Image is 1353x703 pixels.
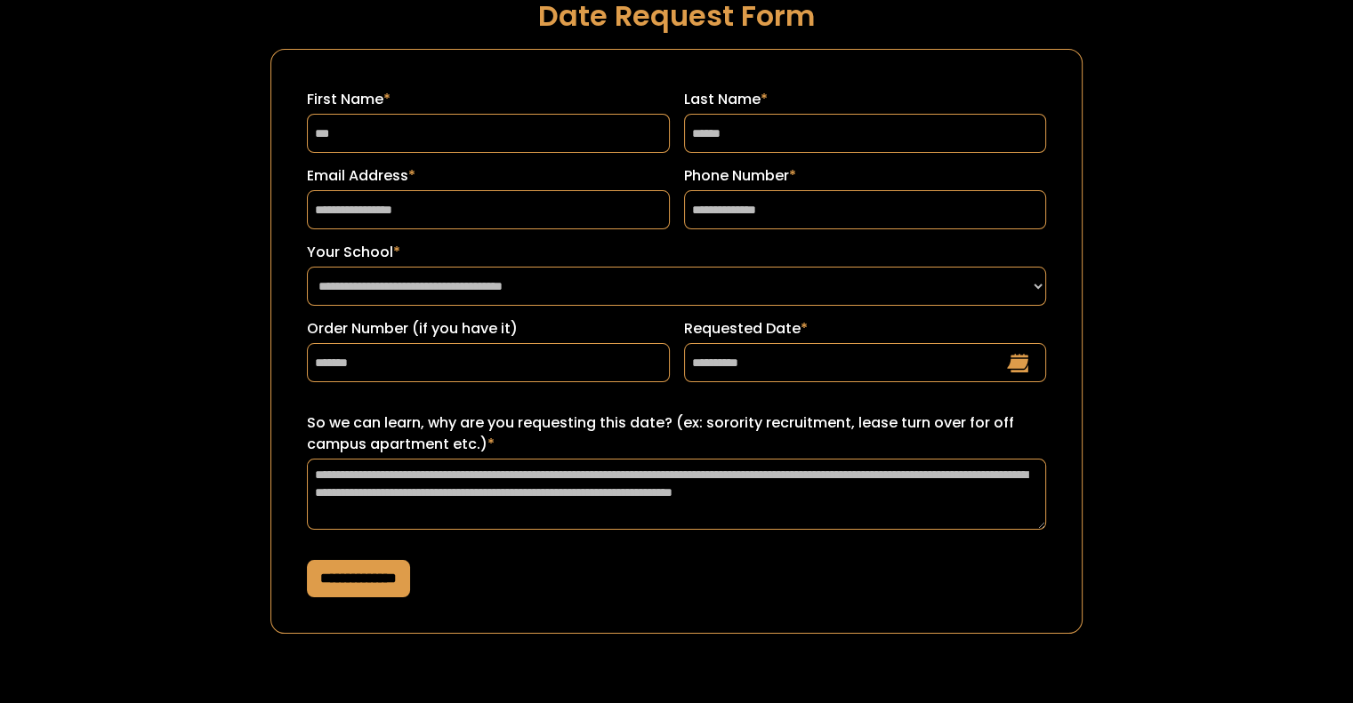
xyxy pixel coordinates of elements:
[684,89,1046,110] label: Last Name
[307,89,669,110] label: First Name
[307,242,1046,263] label: Your School
[270,49,1083,634] form: Request a Date Form
[684,318,1046,340] label: Requested Date
[307,412,1046,455] label: So we can learn, why are you requesting this date? (ex: sorority recruitment, lease turn over for...
[307,165,669,187] label: Email Address
[307,318,669,340] label: Order Number (if you have it)
[684,165,1046,187] label: Phone Number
